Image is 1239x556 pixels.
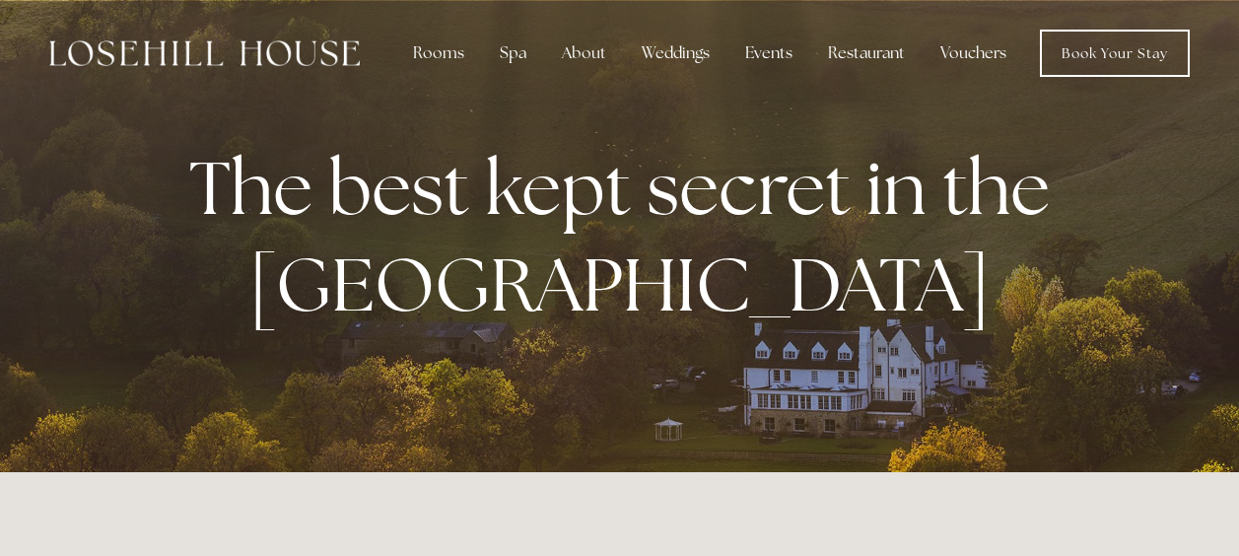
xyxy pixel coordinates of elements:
[546,34,622,73] div: About
[397,34,480,73] div: Rooms
[729,34,808,73] div: Events
[812,34,921,73] div: Restaurant
[484,34,542,73] div: Spa
[189,139,1066,332] strong: The best kept secret in the [GEOGRAPHIC_DATA]
[925,34,1022,73] a: Vouchers
[1040,30,1190,77] a: Book Your Stay
[49,40,360,66] img: Losehill House
[626,34,725,73] div: Weddings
